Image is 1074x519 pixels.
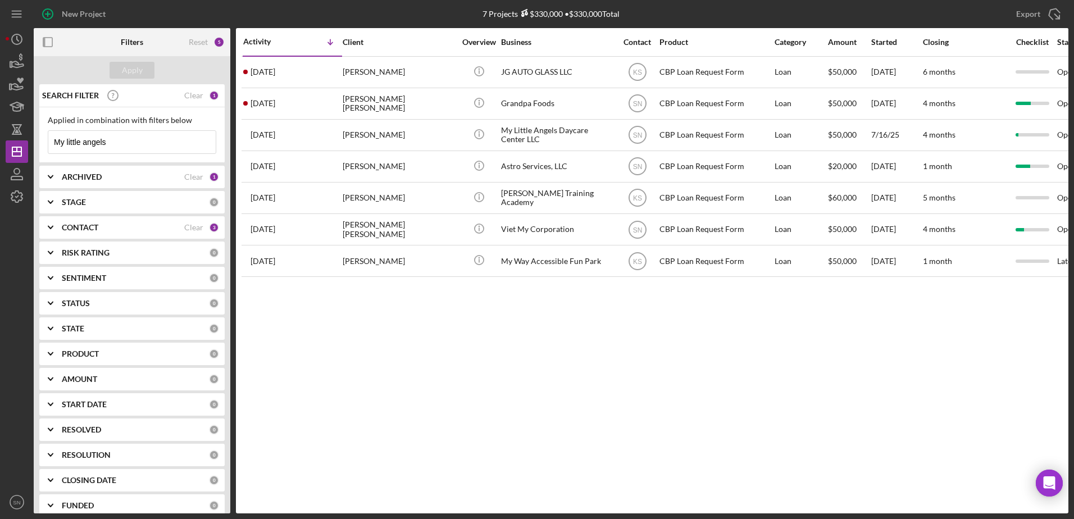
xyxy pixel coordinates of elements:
[343,183,455,213] div: [PERSON_NAME]
[209,197,219,207] div: 0
[483,9,620,19] div: 7 Projects • $330,000 Total
[122,62,143,79] div: Apply
[62,198,86,207] b: STAGE
[775,215,827,244] div: Loan
[343,152,455,181] div: [PERSON_NAME]
[659,246,772,276] div: CBP Loan Request Form
[501,152,613,181] div: Astro Services, LLC
[343,120,455,150] div: [PERSON_NAME]
[775,38,827,47] div: Category
[1016,3,1040,25] div: Export
[632,226,642,234] text: SN
[62,450,111,459] b: RESOLUTION
[632,69,641,76] text: KS
[62,324,84,333] b: STATE
[343,215,455,244] div: [PERSON_NAME] [PERSON_NAME]
[209,500,219,511] div: 0
[659,89,772,119] div: CBP Loan Request Form
[632,257,641,265] text: KS
[775,120,827,150] div: Loan
[828,130,857,139] span: $50,000
[6,491,28,513] button: SN
[62,400,107,409] b: START DATE
[1036,470,1063,497] div: Open Intercom Messenger
[659,152,772,181] div: CBP Loan Request Form
[209,425,219,435] div: 0
[501,38,613,47] div: Business
[871,246,922,276] div: [DATE]
[251,67,275,76] time: 2025-09-07 05:37
[659,57,772,87] div: CBP Loan Request Form
[251,257,275,266] time: 2025-04-19 02:23
[343,89,455,119] div: [PERSON_NAME] [PERSON_NAME]
[828,256,857,266] span: $50,000
[871,57,922,87] div: [DATE]
[209,172,219,182] div: 1
[871,89,922,119] div: [DATE]
[775,246,827,276] div: Loan
[62,501,94,510] b: FUNDED
[209,298,219,308] div: 0
[62,248,110,257] b: RISK RATING
[923,130,955,139] time: 4 months
[209,450,219,460] div: 0
[871,38,922,47] div: Started
[501,57,613,87] div: JG AUTO GLASS LLC
[828,67,857,76] span: $50,000
[62,425,101,434] b: RESOLVED
[62,274,106,283] b: SENTIMENT
[34,3,117,25] button: New Project
[209,90,219,101] div: 1
[501,183,613,213] div: [PERSON_NAME] Training Academy
[616,38,658,47] div: Contact
[518,9,563,19] div: $330,000
[209,349,219,359] div: 0
[62,3,106,25] div: New Project
[209,399,219,409] div: 0
[48,116,216,125] div: Applied in combination with filters below
[62,349,99,358] b: PRODUCT
[1008,38,1056,47] div: Checklist
[62,299,90,308] b: STATUS
[251,162,275,171] time: 2025-07-31 20:02
[871,152,922,181] div: [DATE]
[251,99,275,108] time: 2025-09-05 13:43
[923,98,955,108] time: 4 months
[775,57,827,87] div: Loan
[184,172,203,181] div: Clear
[923,38,1007,47] div: Closing
[775,183,827,213] div: Loan
[632,100,642,108] text: SN
[184,91,203,100] div: Clear
[184,223,203,232] div: Clear
[1005,3,1068,25] button: Export
[62,375,97,384] b: AMOUNT
[923,67,955,76] time: 6 months
[923,161,952,171] time: 1 month
[62,172,102,181] b: ARCHIVED
[632,163,642,171] text: SN
[209,222,219,233] div: 3
[828,38,870,47] div: Amount
[62,223,98,232] b: CONTACT
[923,256,952,266] time: 1 month
[62,476,116,485] b: CLOSING DATE
[209,248,219,258] div: 0
[632,131,642,139] text: SN
[923,193,955,202] time: 5 months
[501,120,613,150] div: My Little Angels Daycare Center LLC
[42,91,99,100] b: SEARCH FILTER
[251,193,275,202] time: 2025-07-31 01:00
[775,89,827,119] div: Loan
[659,120,772,150] div: CBP Loan Request Form
[871,183,922,213] div: [DATE]
[828,224,857,234] span: $50,000
[828,161,857,171] span: $20,000
[632,194,641,202] text: KS
[828,193,857,202] span: $60,000
[501,246,613,276] div: My Way Accessible Fun Park
[501,215,613,244] div: Viet My Corporation
[501,89,613,119] div: Grandpa Foods
[923,224,955,234] time: 4 months
[189,38,208,47] div: Reset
